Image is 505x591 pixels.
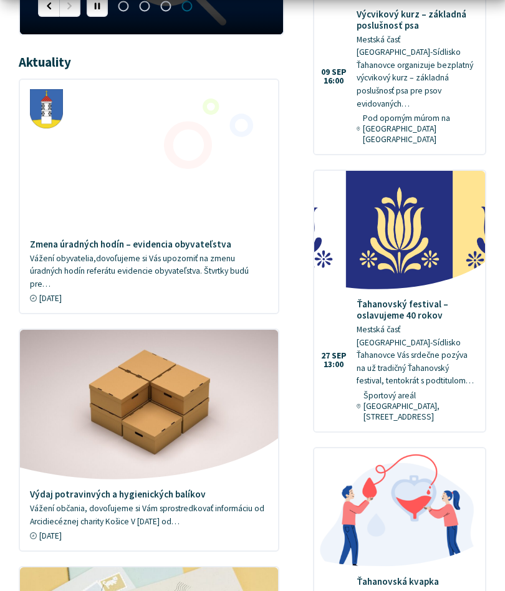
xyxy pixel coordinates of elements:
a: Zmena úradných hodín – evidencia obyvateľstva Vážení obyvatelia,dovoľujeme si Vás upozorniť na zm... [20,80,278,314]
p: Mestská časť [GEOGRAPHIC_DATA]-Sídlisko Ťahanovce organizuje bezplatný výcvikový kurz – základná ... [357,34,475,110]
span: 16:00 [321,77,347,85]
p: Vážení občania, dovoľujeme si Vám sprostredkovať informáciu od Arcidiecéznej charity Košice V [DA... [30,502,269,528]
span: Športový areál [GEOGRAPHIC_DATA], [STREET_ADDRESS] [363,390,476,422]
a: Ťahanovský festival – oslavujeme 40 rokov Mestská časť [GEOGRAPHIC_DATA]-Sídlisko Ťahanovce Vás s... [314,171,485,431]
h3: Aktuality [19,55,71,69]
span: sep [332,68,347,77]
h4: Výdaj potravinvých a hygienických balíkov [30,489,269,500]
span: 13:00 [321,360,347,369]
span: [DATE] [39,293,62,304]
h4: Výcvikový kurz – základná poslušnosť psa [357,9,475,31]
h4: Ťahanovský festival – oslavujeme 40 rokov [357,299,475,321]
span: sep [332,352,347,360]
span: [DATE] [39,531,62,541]
span: Pod oporným múrom na [GEOGRAPHIC_DATA] [GEOGRAPHIC_DATA] [363,113,476,145]
h4: Zmena úradných hodín – evidencia obyvateľstva [30,239,269,250]
span: 09 [321,68,330,77]
span: 27 [321,352,330,360]
p: Vážení obyvatelia,dovoľujeme si Vás upozorniť na zmenu úradných hodín referátu evidencie obyvateľ... [30,252,269,291]
p: Mestská časť [GEOGRAPHIC_DATA]-Sídlisko Ťahanovce Vás srdečne pozýva na už tradičný Ťahanovský fe... [357,324,475,388]
a: Výdaj potravinvých a hygienických balíkov Vážení občania, dovoľujeme si Vám sprostredkovať inform... [20,330,278,550]
h4: Ťahanovská kvapka [357,576,475,587]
